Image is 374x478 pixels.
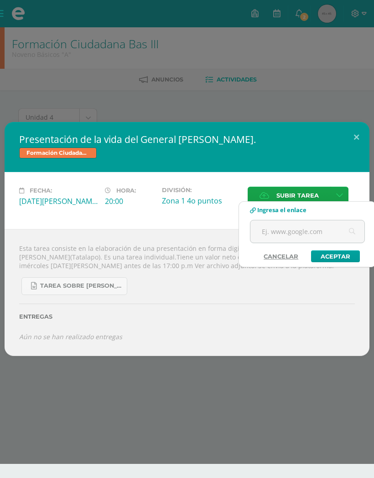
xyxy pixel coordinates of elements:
[257,206,306,214] span: Ingresa el enlace
[105,196,155,206] div: 20:00
[40,282,122,290] span: Tarea sobre [PERSON_NAME], Tala lapo 3 básico Formación..docx
[276,187,319,204] span: Subir tarea
[19,313,355,320] label: Entregas
[19,147,97,158] span: Formación Ciudadana Bas III
[116,187,136,194] span: Hora:
[21,277,127,295] a: Tarea sobre [PERSON_NAME], Tala lapo 3 básico Formación..docx
[19,332,122,341] i: Aún no se han realizado entregas
[19,133,355,146] h2: Presentación de la vida del General [PERSON_NAME].
[311,250,360,262] a: Aceptar
[5,229,369,356] div: Esta tarea consiste en la elaboración de una presentación en forma digital sobre la vida del Gene...
[162,196,240,206] div: Zona 1 4o puntos
[343,122,369,153] button: Close (Esc)
[250,220,364,243] input: Ej. www.google.com
[30,187,52,194] span: Fecha:
[19,196,98,206] div: [DATE][PERSON_NAME]
[255,250,307,262] a: Cancelar
[162,187,240,193] label: División:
